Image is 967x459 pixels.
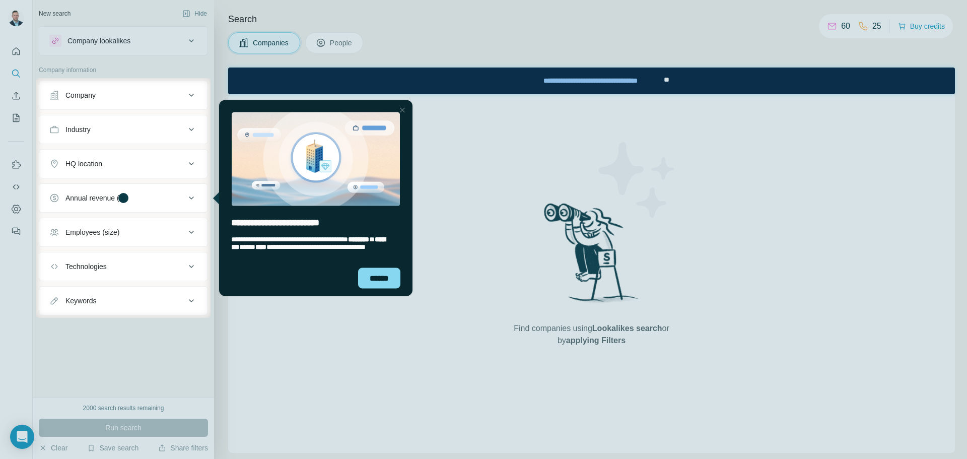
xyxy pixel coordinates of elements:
[65,90,96,100] div: Company
[39,254,208,279] button: Technologies
[39,186,208,210] button: Annual revenue ($)
[65,261,107,272] div: Technologies
[39,117,208,142] button: Industry
[65,227,119,237] div: Employees (size)
[39,289,208,313] button: Keywords
[211,98,415,298] iframe: Tooltip
[65,159,102,169] div: HQ location
[65,124,91,135] div: Industry
[65,296,96,306] div: Keywords
[65,193,125,203] div: Annual revenue ($)
[39,83,208,107] button: Company
[39,152,208,176] button: HQ location
[39,220,208,244] button: Employees (size)
[291,2,433,24] div: Upgrade plan for full access to Surfe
